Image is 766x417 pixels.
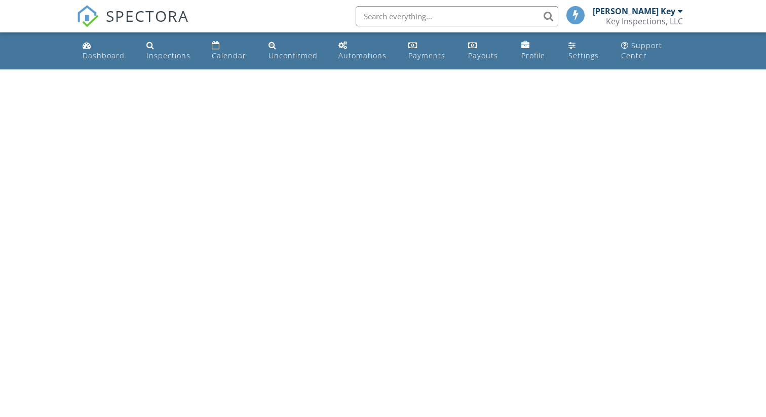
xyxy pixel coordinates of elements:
div: [PERSON_NAME] Key [593,6,675,16]
a: Payouts [464,36,509,65]
a: Calendar [208,36,256,65]
div: Automations [338,51,387,60]
div: Support Center [621,41,662,60]
div: Payments [408,51,445,60]
div: Profile [521,51,545,60]
a: Unconfirmed [264,36,326,65]
span: SPECTORA [106,5,189,26]
a: Automations (Basic) [334,36,396,65]
a: Payments [404,36,456,65]
a: Inspections [142,36,200,65]
a: Support Center [617,36,687,65]
input: Search everything... [356,6,558,26]
a: SPECTORA [76,14,189,35]
div: Calendar [212,51,246,60]
div: Inspections [146,51,190,60]
img: The Best Home Inspection Software - Spectora [76,5,99,27]
div: Settings [568,51,599,60]
a: Settings [564,36,608,65]
div: Payouts [468,51,498,60]
div: Dashboard [83,51,125,60]
a: Company Profile [517,36,556,65]
a: Dashboard [79,36,134,65]
div: Unconfirmed [269,51,318,60]
div: Key Inspections, LLC [606,16,683,26]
